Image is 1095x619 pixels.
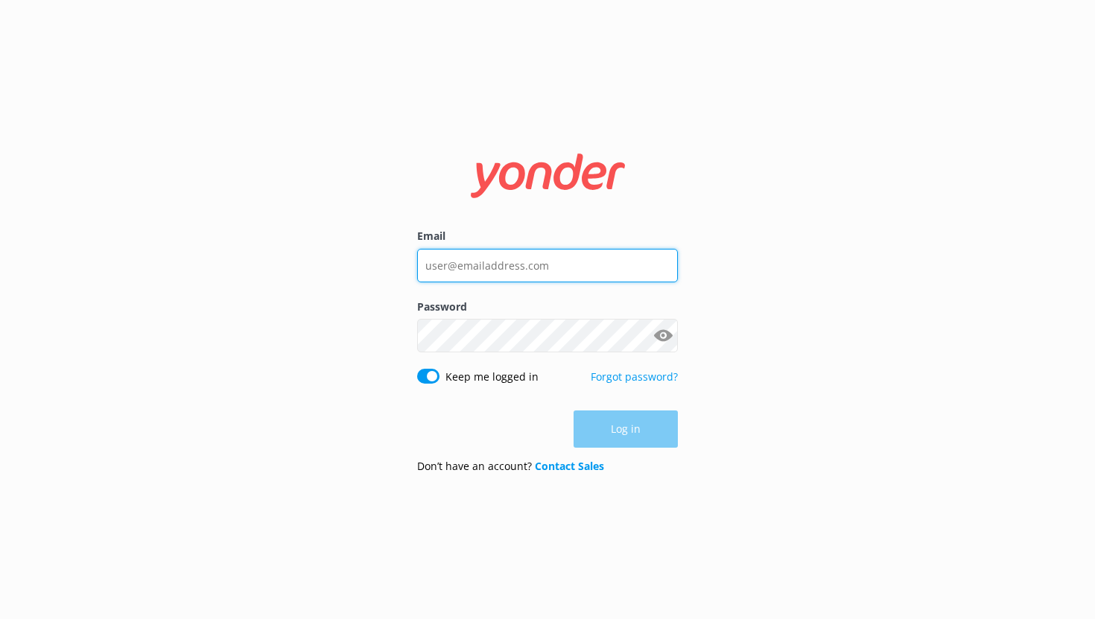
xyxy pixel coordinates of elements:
button: Show password [648,321,678,351]
label: Password [417,299,678,315]
a: Contact Sales [535,459,604,473]
p: Don’t have an account? [417,458,604,474]
input: user@emailaddress.com [417,249,678,282]
label: Keep me logged in [445,369,539,385]
a: Forgot password? [591,369,678,384]
label: Email [417,228,678,244]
